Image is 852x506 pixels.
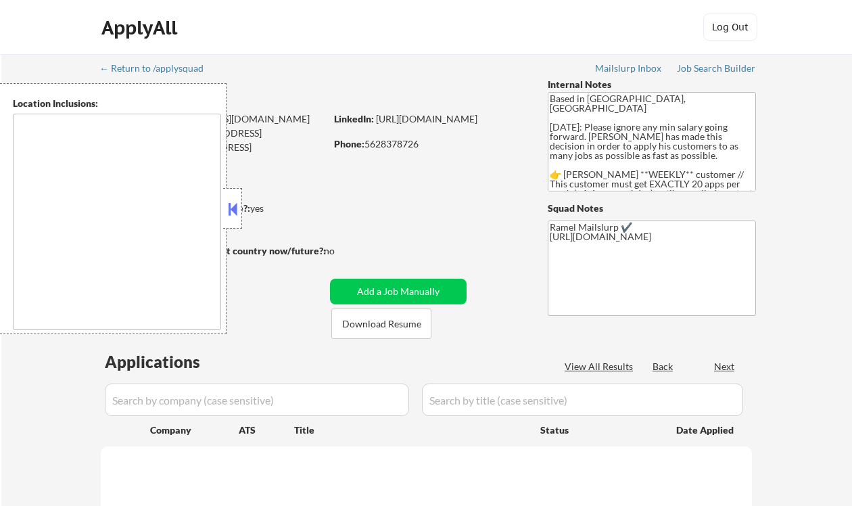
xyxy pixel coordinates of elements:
button: Add a Job Manually [330,279,467,304]
div: ApplyAll [101,16,181,39]
div: ← Return to /applysquad [99,64,216,73]
button: Log Out [703,14,757,41]
a: [URL][DOMAIN_NAME] [376,113,477,124]
div: Job Search Builder [677,64,756,73]
div: Next [714,360,736,373]
div: Squad Notes [548,202,756,215]
div: Internal Notes [548,78,756,91]
div: no [324,244,362,258]
button: Download Resume [331,308,431,339]
div: View All Results [565,360,637,373]
div: Applications [105,354,239,370]
strong: LinkedIn: [334,113,374,124]
div: Date Applied [676,423,736,437]
a: Mailslurp Inbox [595,63,663,76]
a: ← Return to /applysquad [99,63,216,76]
div: Status [540,417,657,442]
div: Company [150,423,239,437]
strong: Phone: [334,138,364,149]
input: Search by company (case sensitive) [105,384,409,416]
div: Back [653,360,674,373]
div: 5628378726 [334,137,525,151]
input: Search by title (case sensitive) [422,384,743,416]
div: ATS [239,423,294,437]
div: Location Inclusions: [13,97,221,110]
div: Title [294,423,527,437]
div: Mailslurp Inbox [595,64,663,73]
